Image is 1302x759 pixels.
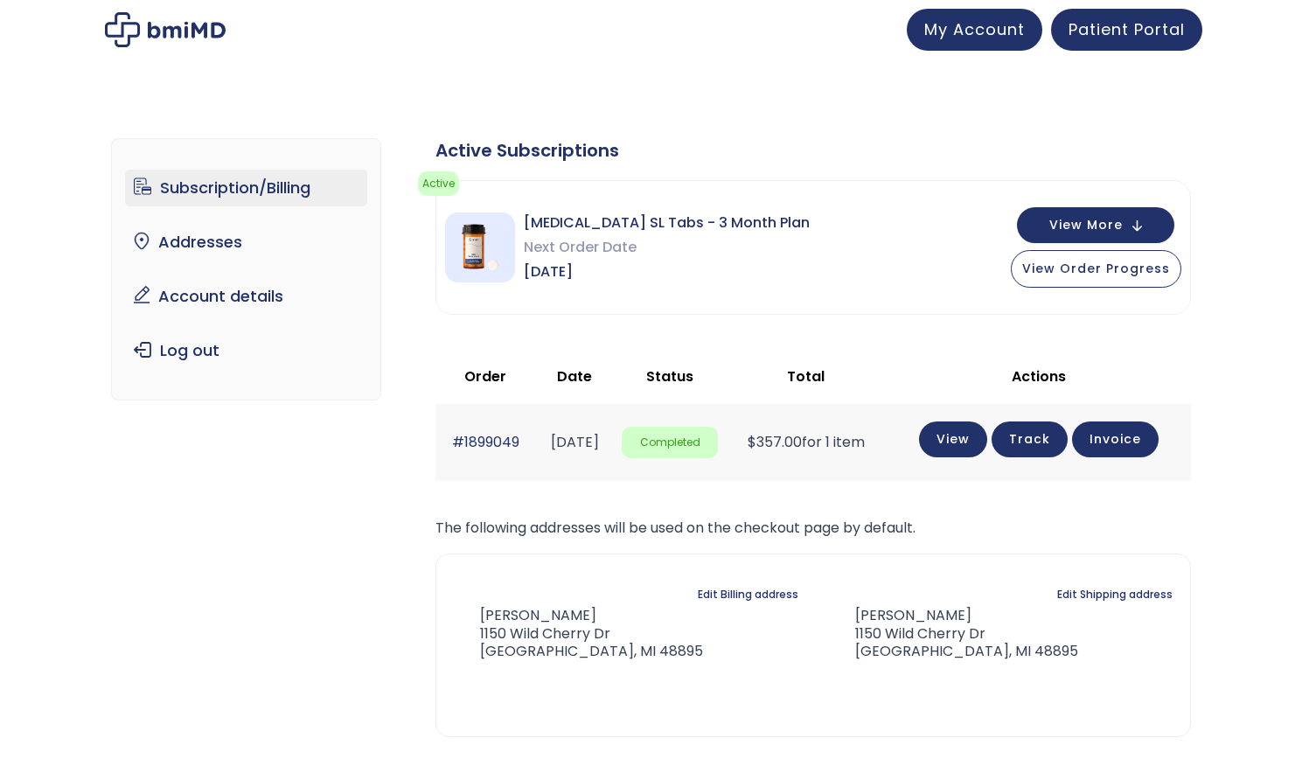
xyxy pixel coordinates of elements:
[125,278,367,315] a: Account details
[111,138,381,400] nav: Account pages
[1072,421,1159,457] a: Invoice
[551,432,599,452] time: [DATE]
[435,516,1191,540] p: The following addresses will be used on the checkout page by default.
[524,235,810,260] span: Next Order Date
[125,170,367,206] a: Subscription/Billing
[454,607,703,661] address: [PERSON_NAME] 1150 Wild Cherry Dr [GEOGRAPHIC_DATA], MI 48895
[1069,18,1185,40] span: Patient Portal
[924,18,1025,40] span: My Account
[646,366,693,386] span: Status
[1011,250,1181,288] button: View Order Progress
[787,366,825,386] span: Total
[748,432,802,452] span: 357.00
[557,366,592,386] span: Date
[1012,366,1066,386] span: Actions
[464,366,506,386] span: Order
[125,332,367,369] a: Log out
[524,260,810,284] span: [DATE]
[452,432,519,452] a: #1899049
[435,138,1191,163] div: Active Subscriptions
[125,224,367,261] a: Addresses
[1051,9,1202,51] a: Patient Portal
[727,404,887,480] td: for 1 item
[827,607,1078,661] address: [PERSON_NAME] 1150 Wild Cherry Dr [GEOGRAPHIC_DATA], MI 48895
[992,421,1068,457] a: Track
[907,9,1042,51] a: My Account
[1049,219,1123,231] span: View More
[105,12,226,47] img: My account
[748,432,756,452] span: $
[1017,207,1174,243] button: View More
[524,211,810,235] span: [MEDICAL_DATA] SL Tabs - 3 Month Plan
[1057,582,1173,607] a: Edit Shipping address
[622,427,717,459] span: Completed
[698,582,798,607] a: Edit Billing address
[1022,260,1170,277] span: View Order Progress
[919,421,987,457] a: View
[445,212,515,282] img: Sermorelin SL Tabs - 3 Month Plan
[418,171,459,196] span: Active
